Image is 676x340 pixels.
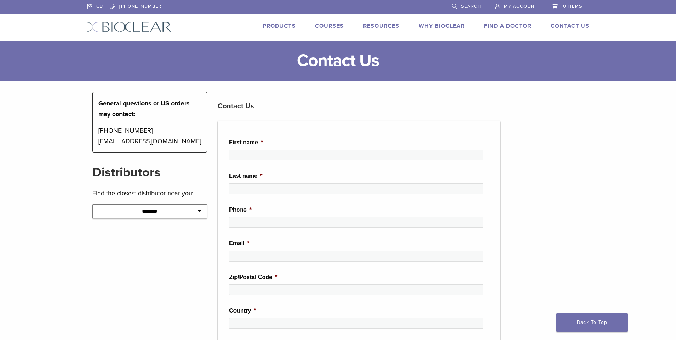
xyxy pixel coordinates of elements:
[419,22,465,30] a: Why Bioclear
[98,99,190,118] strong: General questions or US orders may contact:
[218,98,500,115] h3: Contact Us
[229,240,249,247] label: Email
[229,172,262,180] label: Last name
[229,307,256,315] label: Country
[461,4,481,9] span: Search
[563,4,582,9] span: 0 items
[87,22,171,32] img: Bioclear
[315,22,344,30] a: Courses
[263,22,296,30] a: Products
[229,139,263,146] label: First name
[92,164,207,181] h2: Distributors
[229,274,277,281] label: Zip/Postal Code
[363,22,399,30] a: Resources
[551,22,589,30] a: Contact Us
[229,206,252,214] label: Phone
[484,22,531,30] a: Find A Doctor
[92,188,207,199] p: Find the closest distributor near you:
[504,4,537,9] span: My Account
[98,125,201,146] p: [PHONE_NUMBER] [EMAIL_ADDRESS][DOMAIN_NAME]
[556,313,628,332] a: Back To Top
